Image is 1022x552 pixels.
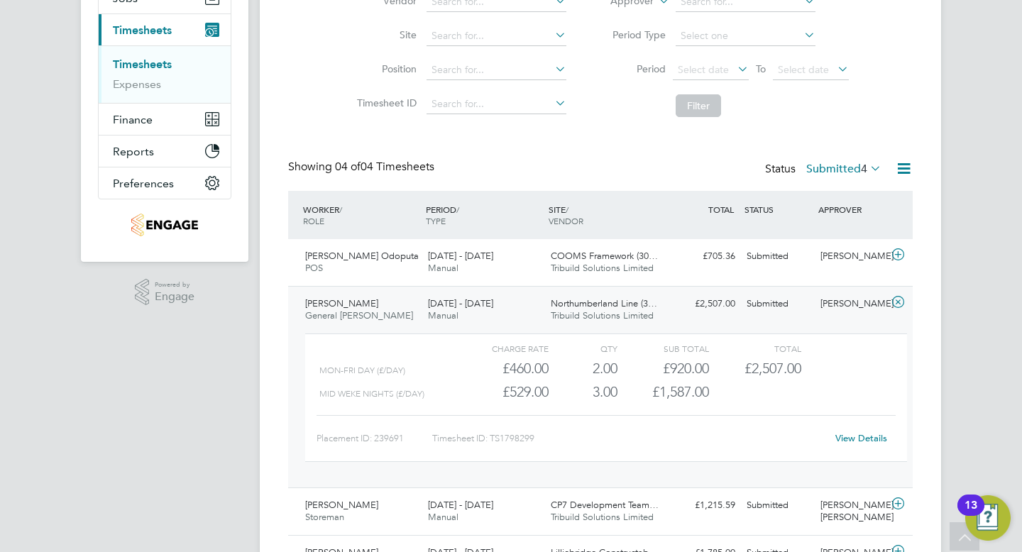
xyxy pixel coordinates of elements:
[426,215,446,226] span: TYPE
[99,104,231,135] button: Finance
[667,494,741,517] div: £1,215.59
[288,160,437,175] div: Showing
[305,309,413,321] span: General [PERSON_NAME]
[551,250,658,262] span: COOMS Framework (30…
[428,297,493,309] span: [DATE] - [DATE]
[155,279,194,291] span: Powered by
[744,360,801,377] span: £2,507.00
[305,250,419,262] span: [PERSON_NAME] Odoputa
[741,292,815,316] div: Submitted
[617,357,709,380] div: £920.00
[815,197,889,222] div: APPROVER
[427,94,566,114] input: Search for...
[113,23,172,37] span: Timesheets
[99,45,231,103] div: Timesheets
[432,427,826,450] div: Timesheet ID: TS1798299
[549,215,583,226] span: VENDOR
[617,340,709,357] div: Sub Total
[678,63,729,76] span: Select date
[131,214,197,236] img: tribuildsolutions-logo-retina.png
[551,499,659,511] span: CP7 Development Team…
[428,309,458,321] span: Manual
[835,432,887,444] a: View Details
[353,62,417,75] label: Position
[428,499,493,511] span: [DATE] - [DATE]
[353,28,417,41] label: Site
[965,505,977,524] div: 13
[667,292,741,316] div: £2,507.00
[549,340,617,357] div: QTY
[815,494,889,529] div: [PERSON_NAME] [PERSON_NAME]
[778,63,829,76] span: Select date
[815,292,889,316] div: [PERSON_NAME]
[99,167,231,199] button: Preferences
[457,380,549,404] div: £529.00
[317,427,432,450] div: Placement ID: 239691
[457,357,549,380] div: £460.00
[319,389,424,399] span: Mid Weke Nights (£/day)
[741,494,815,517] div: Submitted
[427,60,566,80] input: Search for...
[303,215,324,226] span: ROLE
[709,340,801,357] div: Total
[339,204,342,215] span: /
[549,380,617,404] div: 3.00
[965,495,1011,541] button: Open Resource Center, 13 new notifications
[545,197,668,233] div: SITE
[741,197,815,222] div: STATUS
[765,160,884,180] div: Status
[98,214,231,236] a: Go to home page
[676,94,721,117] button: Filter
[305,511,344,523] span: Storeman
[549,357,617,380] div: 2.00
[428,511,458,523] span: Manual
[113,177,174,190] span: Preferences
[422,197,545,233] div: PERIOD
[305,262,323,274] span: POS
[135,279,195,306] a: Powered byEngage
[602,28,666,41] label: Period Type
[602,62,666,75] label: Period
[551,262,654,274] span: Tribuild Solutions Limited
[457,340,549,357] div: Charge rate
[428,262,458,274] span: Manual
[319,365,405,375] span: Mon-Fri Day (£/day)
[708,204,734,215] span: TOTAL
[427,26,566,46] input: Search for...
[551,309,654,321] span: Tribuild Solutions Limited
[113,113,153,126] span: Finance
[617,380,709,404] div: £1,587.00
[752,60,770,78] span: To
[113,77,161,91] a: Expenses
[566,204,568,215] span: /
[815,245,889,268] div: [PERSON_NAME]
[551,297,657,309] span: Northumberland Line (3…
[861,162,867,176] span: 4
[113,57,172,71] a: Timesheets
[676,26,815,46] input: Select one
[99,14,231,45] button: Timesheets
[353,96,417,109] label: Timesheet ID
[335,160,361,174] span: 04 of
[305,297,378,309] span: [PERSON_NAME]
[300,197,422,233] div: WORKER
[155,291,194,303] span: Engage
[428,250,493,262] span: [DATE] - [DATE]
[456,204,459,215] span: /
[806,162,881,176] label: Submitted
[667,245,741,268] div: £705.36
[99,136,231,167] button: Reports
[335,160,434,174] span: 04 Timesheets
[113,145,154,158] span: Reports
[741,245,815,268] div: Submitted
[305,499,378,511] span: [PERSON_NAME]
[551,511,654,523] span: Tribuild Solutions Limited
